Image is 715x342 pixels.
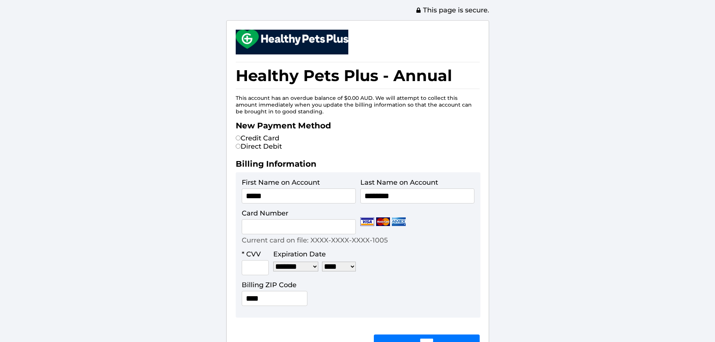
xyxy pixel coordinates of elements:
label: Last Name on Account [360,178,438,187]
span: This page is secure. [415,6,489,14]
h1: Healthy Pets Plus - Annual [236,62,480,89]
img: Visa [360,217,374,226]
label: Billing ZIP Code [242,281,297,289]
label: Card Number [242,209,288,217]
img: Amex [392,217,406,226]
img: Mastercard [376,217,390,226]
label: Expiration Date [273,250,326,258]
h2: Billing Information [236,159,480,172]
input: Credit Card [236,136,241,140]
img: small.png [236,30,348,49]
label: First Name on Account [242,178,320,187]
label: Direct Debit [236,142,282,151]
p: This account has an overdue balance of $0.00 AUD. We will attempt to collect this amount immediat... [236,95,480,115]
label: Credit Card [236,134,279,142]
label: * CVV [242,250,261,258]
input: Direct Debit [236,144,241,149]
p: Current card on file: XXXX-XXXX-XXXX-1005 [242,236,388,244]
h2: New Payment Method [236,121,480,134]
